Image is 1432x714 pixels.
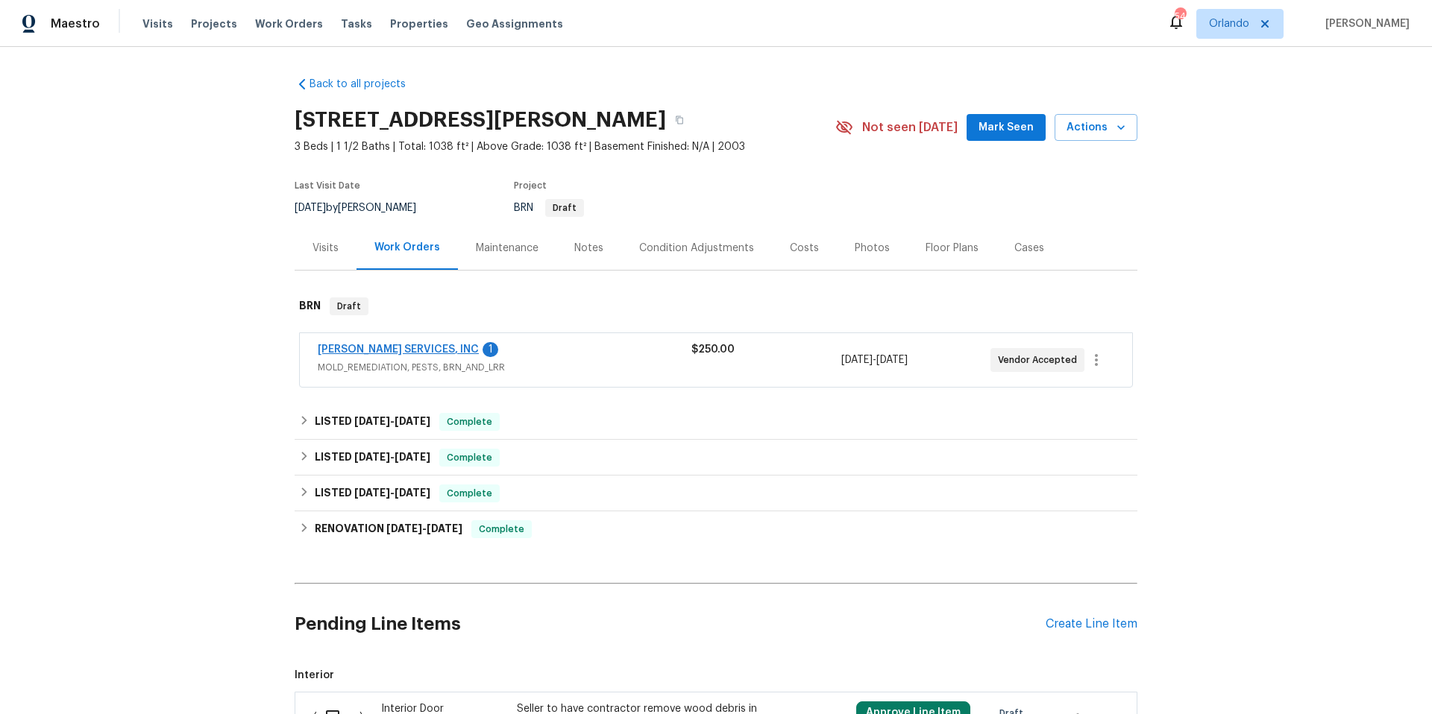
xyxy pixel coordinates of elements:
[295,199,434,217] div: by [PERSON_NAME]
[318,360,691,375] span: MOLD_REMEDIATION, PESTS, BRN_AND_LRR
[295,282,1137,330] div: BRN Draft
[1175,9,1185,24] div: 54
[354,452,430,462] span: -
[255,16,323,31] span: Work Orders
[427,523,462,534] span: [DATE]
[466,16,563,31] span: Geo Assignments
[295,203,326,213] span: [DATE]
[967,114,1046,142] button: Mark Seen
[395,487,430,498] span: [DATE]
[841,353,908,367] span: -
[1319,16,1410,31] span: [PERSON_NAME]
[295,139,835,154] span: 3 Beds | 1 1/2 Baths | Total: 1038 ft² | Above Grade: 1038 ft² | Basement Finished: N/A | 2003
[514,181,547,190] span: Project
[191,16,237,31] span: Projects
[1067,119,1125,137] span: Actions
[354,416,390,426] span: [DATE]
[386,523,422,534] span: [DATE]
[295,476,1137,511] div: LISTED [DATE]-[DATE]Complete
[299,297,321,315] h6: BRN
[1014,241,1044,256] div: Cases
[313,241,339,256] div: Visits
[354,416,430,426] span: -
[876,355,908,365] span: [DATE]
[841,355,873,365] span: [DATE]
[315,520,462,538] h6: RENOVATION
[395,452,430,462] span: [DATE]
[441,486,498,501] span: Complete
[547,203,582,212] span: Draft
[315,413,430,431] h6: LISTED
[473,522,530,537] span: Complete
[354,487,390,498] span: [DATE]
[295,668,1137,683] span: Interior
[574,241,603,256] div: Notes
[354,452,390,462] span: [DATE]
[354,487,430,498] span: -
[295,590,1046,659] h2: Pending Line Items
[315,449,430,467] h6: LISTED
[331,299,367,314] span: Draft
[142,16,173,31] span: Visits
[979,119,1034,137] span: Mark Seen
[51,16,100,31] span: Maestro
[381,704,444,714] span: Interior Door
[926,241,979,256] div: Floor Plans
[295,404,1137,440] div: LISTED [DATE]-[DATE]Complete
[998,353,1083,367] span: Vendor Accepted
[639,241,754,256] div: Condition Adjustments
[441,414,498,429] span: Complete
[483,342,498,357] div: 1
[390,16,448,31] span: Properties
[666,107,693,133] button: Copy Address
[318,344,479,355] a: [PERSON_NAME] SERVICES, INC
[441,450,498,465] span: Complete
[295,440,1137,476] div: LISTED [DATE]-[DATE]Complete
[341,19,372,29] span: Tasks
[790,241,819,256] div: Costs
[386,523,462,534] span: -
[295,181,360,190] span: Last Visit Date
[476,241,538,256] div: Maintenance
[395,416,430,426] span: [DATE]
[295,77,438,92] a: Back to all projects
[1055,114,1137,142] button: Actions
[514,203,584,213] span: BRN
[295,511,1137,547] div: RENOVATION [DATE]-[DATE]Complete
[862,120,958,135] span: Not seen [DATE]
[855,241,890,256] div: Photos
[1209,16,1249,31] span: Orlando
[1046,617,1137,631] div: Create Line Item
[315,484,430,502] h6: LISTED
[691,344,735,355] span: $250.00
[374,240,440,255] div: Work Orders
[295,113,666,127] h2: [STREET_ADDRESS][PERSON_NAME]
